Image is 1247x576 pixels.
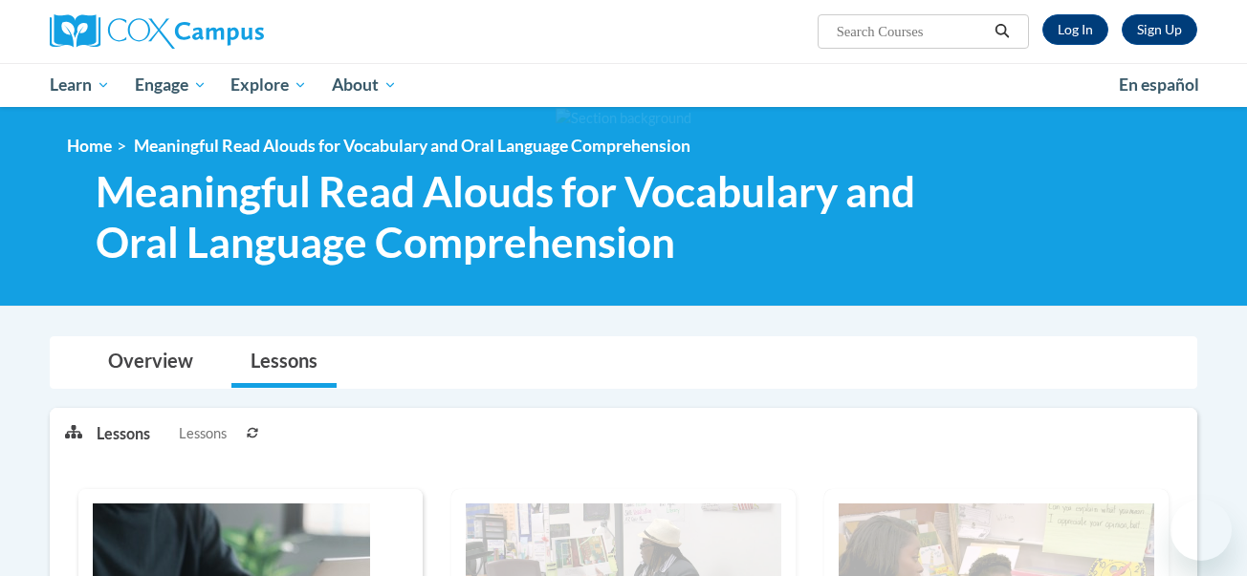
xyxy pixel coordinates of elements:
span: Meaningful Read Alouds for Vocabulary and Oral Language Comprehension [134,136,690,156]
a: Log In [1042,14,1108,45]
a: Explore [218,63,319,107]
a: Home [67,136,112,156]
a: Lessons [231,337,337,388]
a: Cox Campus [50,14,413,49]
iframe: Button to launch messaging window [1170,500,1232,561]
div: Main menu [21,63,1226,107]
span: En español [1119,75,1199,95]
img: Section background [556,108,691,129]
span: About [332,74,397,96]
a: En español [1106,65,1212,105]
span: Engage [135,74,207,96]
a: Learn [37,63,122,107]
span: Lessons [179,423,227,444]
img: Cox Campus [50,14,264,49]
span: Meaningful Read Alouds for Vocabulary and Oral Language Comprehension [96,166,924,267]
a: About [319,63,409,107]
input: Search Courses [835,20,988,43]
span: Explore [230,74,307,96]
a: Register [1122,14,1197,45]
a: Overview [89,337,212,388]
p: Lessons [97,423,150,444]
button: Search [988,20,1017,43]
span: Learn [50,74,110,96]
a: Engage [122,63,219,107]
